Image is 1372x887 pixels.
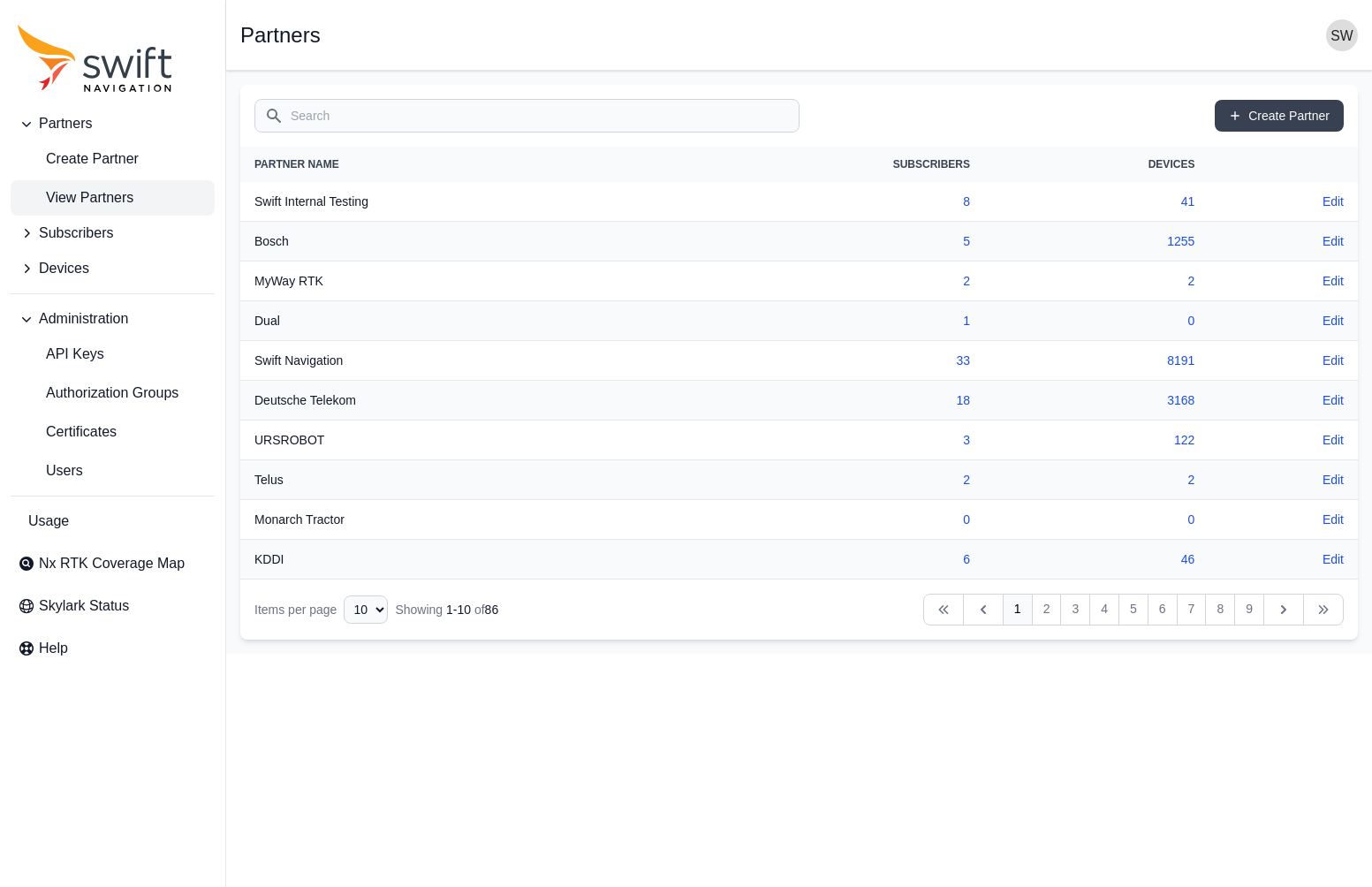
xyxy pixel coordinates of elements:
[1032,594,1062,625] a: 2
[963,274,970,288] a: 2
[963,433,970,447] a: 3
[18,148,139,170] span: Create Partner
[984,147,1209,182] th: Devices
[39,553,185,574] span: Nx RTK Coverage Map
[963,473,970,487] a: 2
[11,631,215,666] a: Help
[1167,234,1194,248] a: 1255
[963,234,970,248] a: 5
[39,223,113,244] span: Subscribers
[18,344,104,365] span: API Keys
[11,414,215,450] a: Certificates
[254,99,800,133] input: Search
[11,588,215,624] a: Skylark Status
[963,314,970,328] a: 1
[11,375,215,411] a: Authorization Groups
[18,187,133,208] span: View Partners
[1177,594,1207,625] a: 7
[1188,473,1195,487] a: 2
[1167,353,1194,368] a: 8191
[1323,550,1344,568] a: Edit
[11,546,215,581] a: Nx RTK Coverage Map
[1326,19,1358,51] img: user photo
[11,453,215,489] a: Users
[11,180,215,216] a: View Partners
[240,147,667,182] th: Partner Name
[240,500,667,540] th: Monarch Tractor
[11,504,215,539] a: Usage
[240,460,667,500] th: Telus
[18,421,117,443] span: Certificates
[344,595,388,624] select: Display Limit
[39,258,89,279] span: Devices
[1148,594,1178,625] a: 6
[1188,512,1195,527] a: 0
[11,141,215,177] a: create-partner
[1323,511,1344,528] a: Edit
[254,603,337,617] span: Items per page
[485,603,499,617] span: 86
[956,393,970,407] a: 18
[1181,552,1195,566] a: 46
[1188,314,1195,328] a: 0
[240,341,667,381] th: Swift Navigation
[240,301,667,341] th: Dual
[11,216,215,251] button: Subscribers
[18,383,178,404] span: Authorization Groups
[11,251,215,286] button: Devices
[1181,194,1195,208] a: 41
[1323,232,1344,250] a: Edit
[1323,272,1344,290] a: Edit
[240,25,321,46] h1: Partners
[240,421,667,460] th: URSROBOT
[240,540,667,580] th: KDDI
[1205,594,1235,625] a: 8
[1060,594,1090,625] a: 3
[1323,431,1344,449] a: Edit
[240,381,667,421] th: Deutsche Telekom
[1323,471,1344,489] a: Edit
[956,353,970,368] a: 33
[39,595,129,617] span: Skylark Status
[1323,391,1344,409] a: Edit
[240,222,667,262] th: Bosch
[1188,274,1195,288] a: 2
[240,182,667,222] th: Swift Internal Testing
[1323,352,1344,369] a: Edit
[240,262,667,301] th: MyWay RTK
[1215,100,1344,132] a: Create Partner
[1089,594,1119,625] a: 4
[446,603,471,617] span: 1 - 10
[1323,193,1344,210] a: Edit
[1167,393,1194,407] a: 3168
[28,511,69,532] span: Usage
[1174,433,1194,447] a: 122
[11,337,215,372] a: API Keys
[1118,594,1148,625] a: 5
[963,194,970,208] a: 8
[395,601,498,618] div: Showing of
[39,308,128,330] span: Administration
[1323,312,1344,330] a: Edit
[963,552,970,566] a: 6
[667,147,984,182] th: Subscribers
[1003,594,1033,625] a: 1
[39,638,68,659] span: Help
[11,106,215,141] button: Partners
[240,580,1358,640] nav: Table navigation
[1234,594,1264,625] a: 9
[18,460,83,481] span: Users
[11,301,215,337] button: Administration
[39,113,92,134] span: Partners
[963,512,970,527] a: 0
